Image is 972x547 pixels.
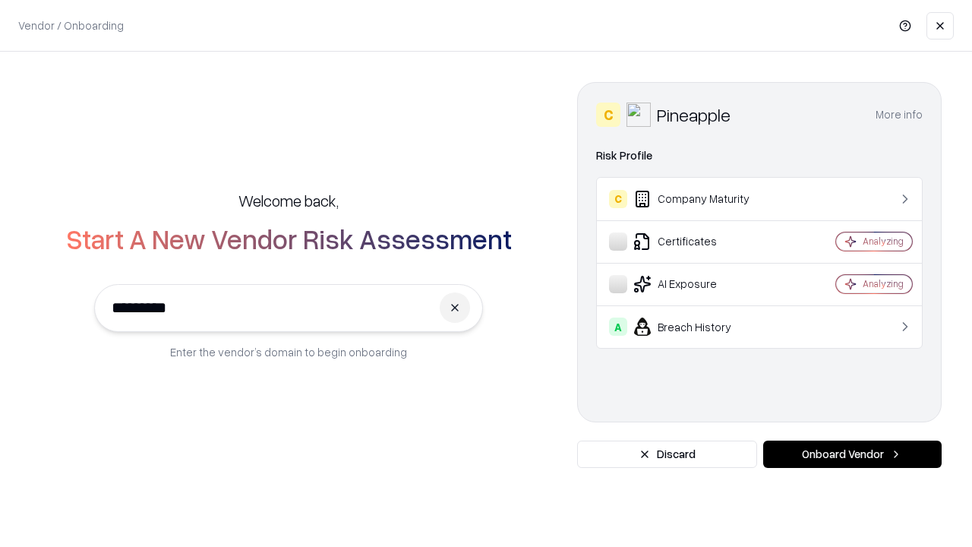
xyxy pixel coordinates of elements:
h2: Start A New Vendor Risk Assessment [66,223,512,254]
div: Pineapple [657,103,731,127]
div: A [609,318,627,336]
div: AI Exposure [609,275,791,293]
div: Analyzing [863,235,904,248]
div: Certificates [609,232,791,251]
div: C [609,190,627,208]
img: Pineapple [626,103,651,127]
div: C [596,103,620,127]
p: Vendor / Onboarding [18,17,124,33]
button: Discard [577,441,757,468]
div: Breach History [609,318,791,336]
div: Analyzing [863,277,904,290]
p: Enter the vendor’s domain to begin onboarding [170,344,407,360]
h5: Welcome back, [238,190,339,211]
button: More info [876,101,923,128]
button: Onboard Vendor [763,441,942,468]
div: Risk Profile [596,147,923,165]
div: Company Maturity [609,190,791,208]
